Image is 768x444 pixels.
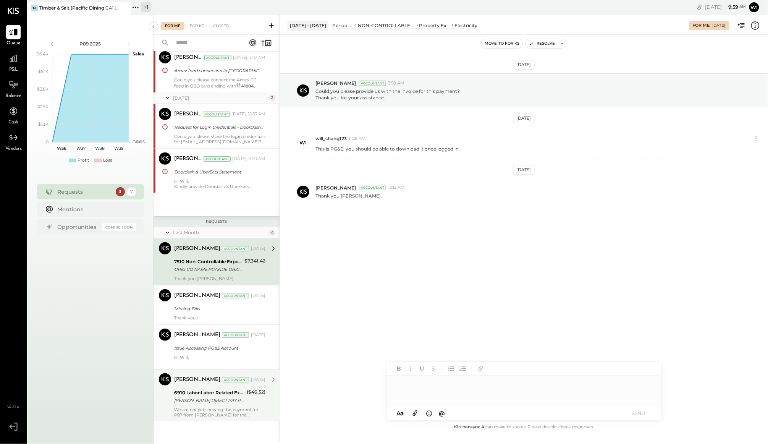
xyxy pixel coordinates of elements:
[0,51,26,73] a: P&L
[174,258,242,266] div: 7510 Non-Controllable Expenses:Property Expenses:Electricity
[174,178,265,189] div: Hi Will,
[526,39,558,48] button: Resolve
[174,67,263,75] div: Amex feed connection in [GEOGRAPHIC_DATA]
[174,292,220,300] div: [PERSON_NAME]
[269,230,275,236] div: 4
[315,88,460,101] p: Could you please provide us with the invoice for this payment? Thank you for your assistance.
[173,95,267,101] div: [DATE]
[0,130,26,152] a: Vendors
[5,93,21,100] span: Balance
[173,229,267,236] div: Last Month
[222,332,249,338] div: Accountant
[222,246,249,251] div: Accountant
[174,397,244,404] div: [PERSON_NAME] DIRECT PAY PHONE [GEOGRAPHIC_DATA]
[482,39,523,48] button: Move to for ks
[417,364,427,374] button: Underline
[31,5,38,11] div: T&
[0,25,26,47] a: Queue
[186,22,208,30] div: For KS
[78,157,89,164] div: Profit
[5,146,22,152] span: Vendors
[315,80,356,86] span: [PERSON_NAME]
[174,77,265,89] div: Could you please connect the Amex CC feed in QBO card ending with
[288,21,328,30] div: [DATE] - [DATE]
[623,408,654,418] button: SEND
[116,187,125,196] div: 3
[388,80,404,86] span: 3:58 AM
[174,123,263,131] div: Request for Login Credentials – DoorDash & Uber Eats
[174,155,202,163] div: [PERSON_NAME]
[439,410,445,417] span: @
[513,60,535,70] div: [DATE]
[76,146,86,151] text: W37
[406,364,416,374] button: Italic
[157,219,276,224] div: Requests
[38,122,49,127] text: $1.3K
[428,364,438,374] button: Strikethrough
[174,376,220,384] div: [PERSON_NAME]
[174,54,203,62] div: [PERSON_NAME]
[222,293,249,298] div: Accountant
[174,276,265,281] div: Thank you [PERSON_NAME].
[251,377,265,383] div: [DATE]
[58,206,133,213] div: Mentions
[251,293,265,299] div: [DATE]
[0,78,26,100] a: Balance
[9,66,18,73] span: P&L
[513,113,535,123] div: [DATE]
[251,246,265,252] div: [DATE]
[394,409,406,418] button: Aa
[454,22,477,29] div: Electricity
[204,156,231,162] div: Accountant
[232,156,265,162] div: [DATE], 4:20 AM
[315,146,460,152] p: This is PG&E, you should be able to download it once logged in.
[359,81,386,86] div: Accountant
[203,112,230,117] div: Accountant
[141,2,151,12] div: + 1
[102,224,136,231] div: Coming Soon
[359,185,386,190] div: Accountant
[476,364,486,374] button: Add URL
[174,110,201,118] div: [PERSON_NAME]
[95,146,105,151] text: W38
[0,104,26,126] a: Cash
[705,3,746,11] div: [DATE]
[315,193,382,199] p: Thank you [PERSON_NAME].
[174,184,265,189] div: Kindly provide Doordash & UberEats statement with activities from July to till date.
[713,23,726,28] div: [DATE]
[446,364,456,374] button: Unordered List
[419,22,451,29] div: Property Expenses
[388,185,405,191] span: 12:12 AM
[748,1,760,13] button: wi
[251,332,265,338] div: [DATE]
[174,315,265,321] div: Thank you!!
[236,81,241,89] span: #
[437,408,448,418] button: @
[401,410,404,417] span: a
[233,55,265,61] div: [DATE], 3:47 AM
[37,104,49,109] text: $2.5K
[46,139,49,144] text: 0
[38,69,49,74] text: $5.1K
[222,377,249,382] div: Accountant
[39,5,119,11] div: Timber & Salt (Pacific Dining CA1 LLC)
[174,266,242,273] div: ORIG CO NAME:PGANDE ORIG ID:XXXXXX2640 DESC DATE:[DATE] CO ENTRY DESCR:WEB ONLINESEC:WEB TRACE#:X...
[57,146,66,151] text: W36
[231,111,265,117] div: [DATE], 12:53 AM
[300,139,307,146] div: wi
[8,119,18,126] span: Cash
[204,55,231,60] div: Accountant
[174,407,265,418] div: We are not yet showing the payment for P07 from [PERSON_NAME] for the insurance. Could you please...
[315,135,347,142] span: will_shang123
[37,51,49,57] text: $6.4K
[174,331,220,339] div: [PERSON_NAME]
[332,22,354,29] div: Period P&L
[693,23,710,29] div: For Me
[349,136,366,142] span: 11:28 AM
[161,22,184,30] div: For Me
[174,168,263,176] div: Doordash & UberEats Statement
[103,157,112,164] div: Loss
[114,146,124,151] text: W39
[58,223,98,231] div: Opportunities
[174,134,265,144] div: Could you please share the login credentials for [EMAIL_ADDRESS][DOMAIN_NAME]? We require the OTP...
